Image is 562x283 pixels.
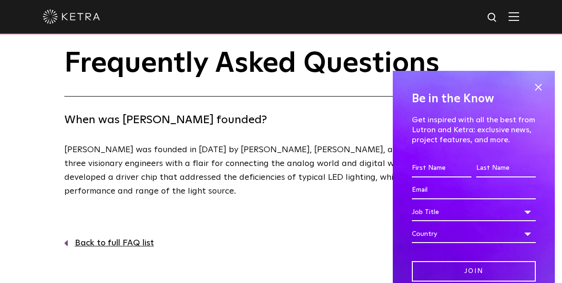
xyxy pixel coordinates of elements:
input: Last Name [476,159,536,177]
img: ketra-logo-2019-white [43,10,100,24]
h1: Frequently Asked Questions [64,48,498,97]
div: Country [412,225,536,243]
h4: When was [PERSON_NAME] founded? [64,111,498,129]
h4: Be in the Know [412,90,536,108]
p: Get inspired with all the best from Lutron and Ketra: exclusive news, project features, and more. [412,115,536,145]
div: Job Title [412,203,536,221]
input: Email [412,181,536,199]
a: Back to full FAQ list [64,236,498,250]
img: search icon [487,12,499,24]
input: Join [412,261,536,282]
img: Hamburger%20Nav.svg [509,12,519,21]
p: [PERSON_NAME] was founded in [DATE] by [PERSON_NAME], [PERSON_NAME], and [PERSON_NAME], three vis... [64,143,498,198]
input: First Name [412,159,471,177]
